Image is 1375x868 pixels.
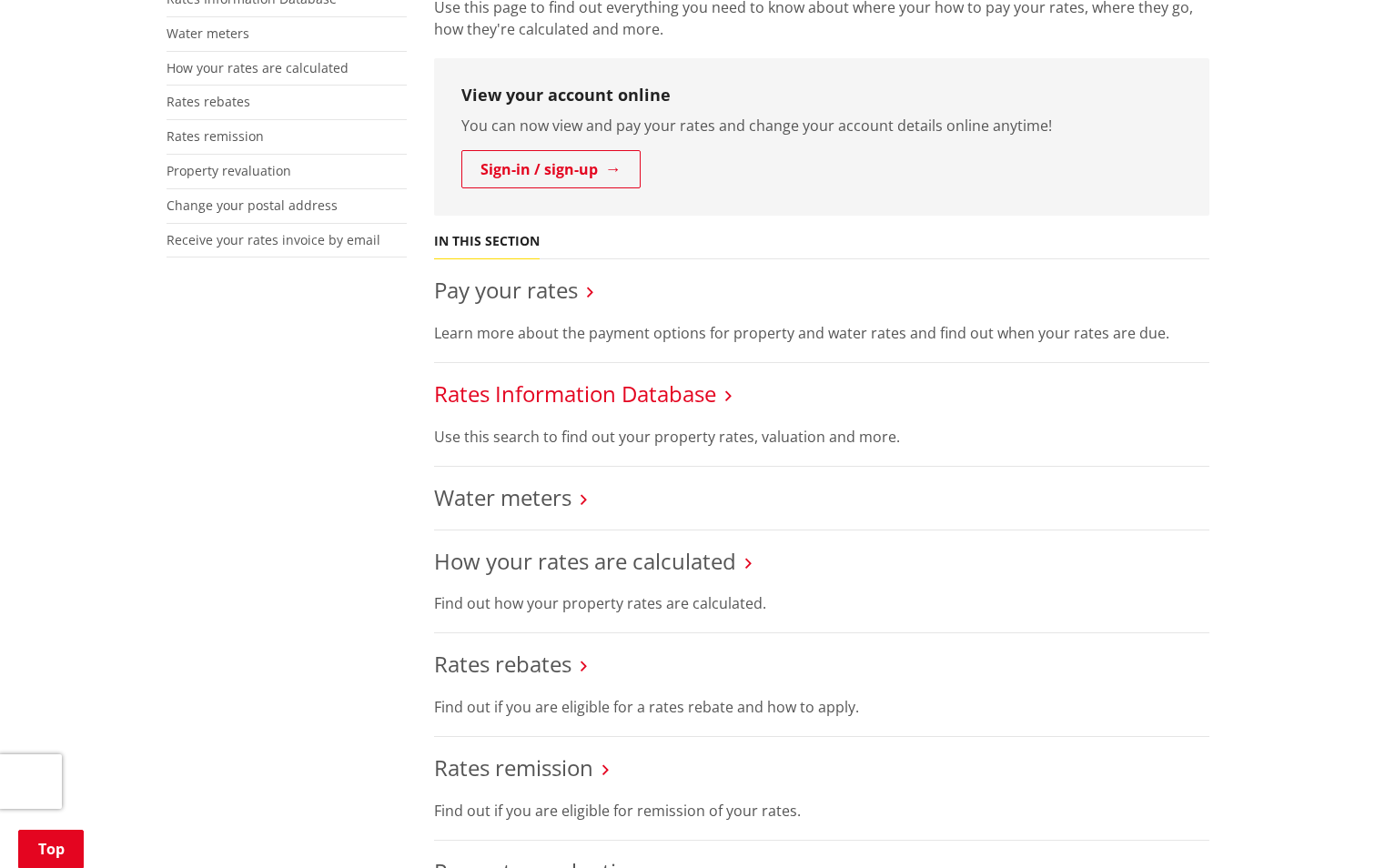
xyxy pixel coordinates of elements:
a: Rates Information Database [434,378,716,409]
a: Property revaluation [167,162,291,179]
p: Use this search to find out your property rates, valuation and more. [434,426,1209,448]
a: Rates rebates [434,649,571,679]
a: Pay your rates [434,275,578,305]
a: Rates remission [434,752,593,782]
a: Top [18,830,84,868]
a: Water meters [434,482,571,512]
h5: In this section [434,234,540,249]
a: Receive your rates invoice by email [167,231,380,248]
a: Water meters [167,25,249,42]
h3: View your account online [461,86,1182,106]
p: Find out how your property rates are calculated. [434,592,1209,614]
a: Change your postal address [167,197,338,214]
p: Learn more about the payment options for property and water rates and find out when your rates ar... [434,322,1209,344]
p: Find out if you are eligible for remission of your rates. [434,800,1209,822]
iframe: Messenger Launcher [1291,792,1357,857]
a: How your rates are calculated [167,59,349,76]
a: How your rates are calculated [434,546,736,576]
a: Rates rebates [167,93,250,110]
a: Sign-in / sign-up [461,150,641,188]
p: Find out if you are eligible for a rates rebate and how to apply. [434,696,1209,718]
a: Rates remission [167,127,264,145]
p: You can now view and pay your rates and change your account details online anytime! [461,115,1182,136]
